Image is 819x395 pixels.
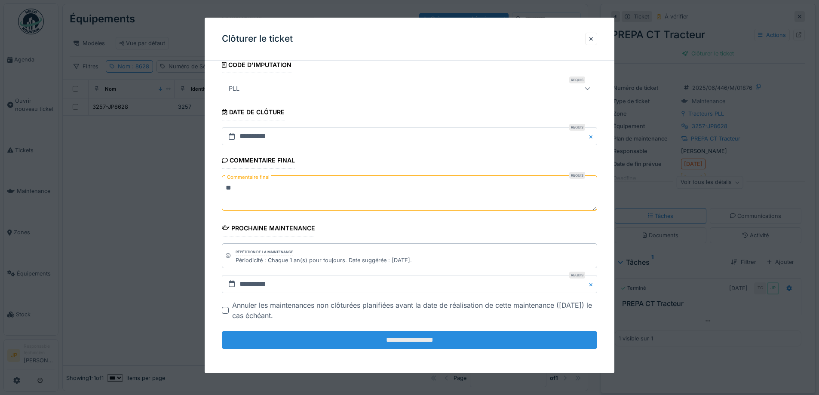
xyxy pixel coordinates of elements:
[222,222,315,236] div: Prochaine maintenance
[222,34,293,44] h3: Clôturer le ticket
[222,58,291,73] div: Code d'imputation
[225,84,243,94] div: PLL
[588,275,597,293] button: Close
[236,256,412,264] div: Périodicité : Chaque 1 an(s) pour toujours. Date suggérée : [DATE].
[222,154,295,169] div: Commentaire final
[225,172,271,183] label: Commentaire final
[569,272,585,279] div: Requis
[588,128,597,146] button: Close
[232,300,597,321] div: Annuler les maintenances non clôturées planifiées avant la date de réalisation de cette maintenan...
[569,77,585,84] div: Requis
[569,172,585,179] div: Requis
[236,249,293,255] div: Répétition de la maintenance
[222,106,284,121] div: Date de clôture
[569,124,585,131] div: Requis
